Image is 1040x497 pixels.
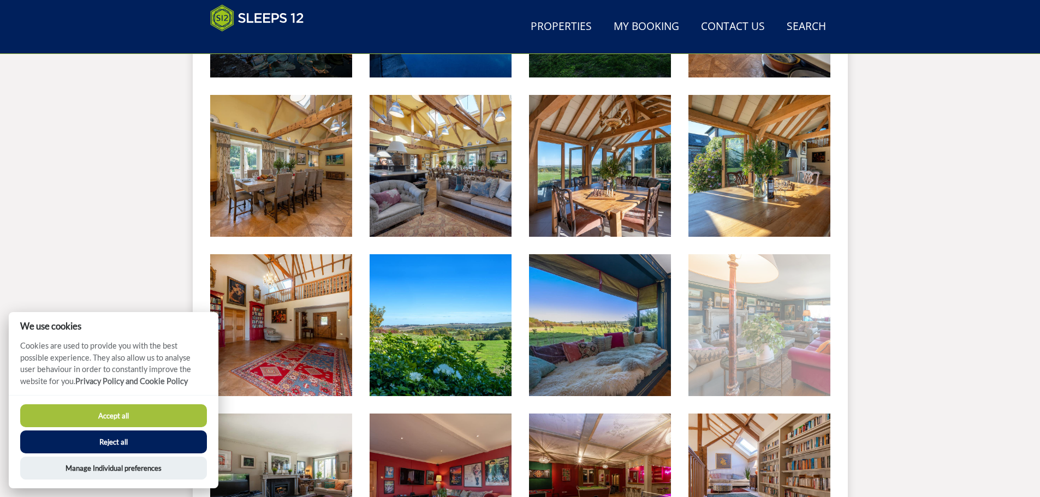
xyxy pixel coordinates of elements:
[210,4,304,32] img: Sleeps 12
[609,15,684,39] a: My Booking
[75,376,188,386] a: Privacy Policy and Cookie Policy
[20,457,207,480] button: Manage Individual preferences
[529,254,671,396] img: House On The Hill - The Drawing Room has a huge picture window with views across the spectacular ...
[20,430,207,453] button: Reject all
[9,321,218,331] h2: We use cookies
[9,340,218,395] p: Cookies are used to provide you with the best possible experience. They also allow us to analyse ...
[370,254,512,396] img: House on the Hill - Views that stretch for miles and miles across the Chalke Valley
[697,15,769,39] a: Contact Us
[20,404,207,427] button: Accept all
[526,15,596,39] a: Properties
[210,95,352,237] img: House On The Hill - Perfect for family and friends celebrations
[782,15,830,39] a: Search
[529,95,671,237] img: House On The Hill - Breath taking views from the conservatory
[688,254,830,396] img: House On The Hill - An elegant Drawing Room; a huge picture window looks out across the spectacul...
[210,254,352,396] img: House On The Hill - The main hall
[205,38,319,47] iframe: Customer reviews powered by Trustpilot
[370,95,512,237] img: House On The Hill - Hefty timbers soar to the roof in the kitchen/dining room
[688,95,830,237] img: House On The Hill - The beautiful sunlit conservatory; off the main hall, with doors onto the ter...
